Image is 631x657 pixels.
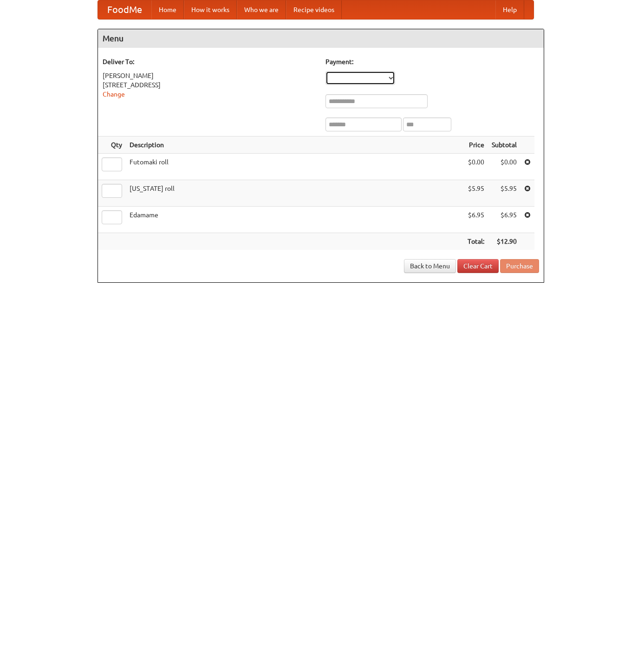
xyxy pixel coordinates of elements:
th: Total: [464,233,488,250]
a: Back to Menu [404,259,456,273]
th: Price [464,137,488,154]
a: Recipe videos [286,0,342,19]
td: $0.00 [488,154,520,180]
a: Who we are [237,0,286,19]
td: Futomaki roll [126,154,464,180]
td: Edamame [126,207,464,233]
button: Purchase [500,259,539,273]
td: $6.95 [464,207,488,233]
th: $12.90 [488,233,520,250]
a: Clear Cart [457,259,499,273]
td: [US_STATE] roll [126,180,464,207]
h4: Menu [98,29,544,48]
td: $0.00 [464,154,488,180]
div: [STREET_ADDRESS] [103,80,316,90]
th: Subtotal [488,137,520,154]
a: Change [103,91,125,98]
div: [PERSON_NAME] [103,71,316,80]
h5: Payment: [325,57,539,66]
td: $6.95 [488,207,520,233]
td: $5.95 [488,180,520,207]
th: Description [126,137,464,154]
a: FoodMe [98,0,151,19]
a: Help [495,0,524,19]
h5: Deliver To: [103,57,316,66]
td: $5.95 [464,180,488,207]
th: Qty [98,137,126,154]
a: Home [151,0,184,19]
a: How it works [184,0,237,19]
